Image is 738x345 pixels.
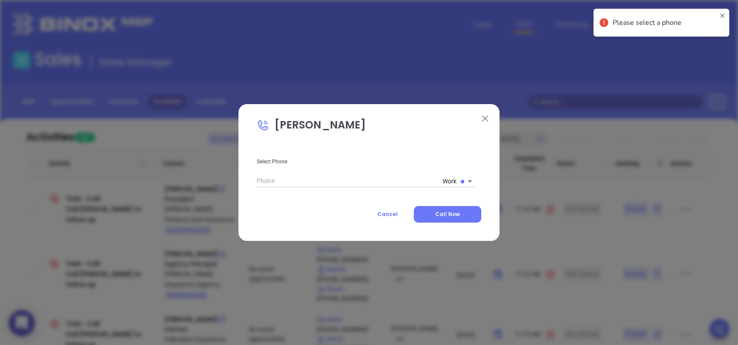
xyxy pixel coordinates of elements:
img: close modal [482,115,488,122]
div: Please select a phone [613,17,716,28]
button: Call Now [414,206,481,223]
button: Cancel [361,206,414,223]
p: Select Phone [257,157,481,166]
input: Phone [257,175,439,188]
p: [PERSON_NAME] [257,117,481,137]
span: Call Now [435,210,460,218]
span: Cancel [377,210,398,218]
div: Work [443,175,475,188]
